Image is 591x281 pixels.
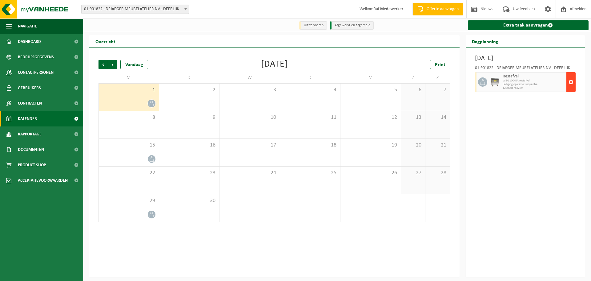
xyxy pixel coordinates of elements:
[102,170,156,176] span: 22
[223,87,277,93] span: 3
[475,66,576,72] div: 01-901822 - DEJAEGER MEUBELATELIER NV - DEERLIJK
[82,5,189,14] span: 01-901822 - DEJAEGER MEUBELATELIER NV - DEERLIJK
[18,80,41,96] span: Gebruikers
[81,5,189,14] span: 01-901822 - DEJAEGER MEUBELATELIER NV - DEERLIJK
[18,19,37,34] span: Navigatie
[18,111,37,126] span: Kalender
[344,87,398,93] span: 5
[428,170,447,176] span: 28
[89,35,122,47] h2: Overzicht
[503,74,565,79] span: Restafval
[223,142,277,149] span: 17
[466,35,505,47] h2: Dagplanning
[373,7,403,11] strong: Raf Medewerker
[102,87,156,93] span: 1
[344,114,398,121] span: 12
[435,62,445,67] span: Print
[404,114,422,121] span: 13
[98,60,108,69] span: Vorige
[223,170,277,176] span: 24
[412,3,463,15] a: Offerte aanvragen
[280,72,341,83] td: D
[219,72,280,83] td: W
[490,77,500,87] img: WB-1100-GAL-GY-02
[223,114,277,121] span: 10
[344,142,398,149] span: 19
[98,72,159,83] td: M
[503,79,565,83] span: WB-1100-GA restafval
[475,54,576,63] h3: [DATE]
[344,170,398,176] span: 26
[330,21,374,30] li: Afgewerkt en afgemeld
[108,60,117,69] span: Volgende
[18,49,54,65] span: Bedrijfsgegevens
[283,170,337,176] span: 25
[425,6,460,12] span: Offerte aanvragen
[428,87,447,93] span: 7
[283,114,337,121] span: 11
[102,142,156,149] span: 15
[340,72,401,83] td: V
[102,197,156,204] span: 29
[503,83,565,86] span: Lediging op vaste frequentie
[18,65,54,80] span: Contactpersonen
[18,173,68,188] span: Acceptatievoorwaarden
[283,87,337,93] span: 4
[162,87,216,93] span: 2
[18,157,46,173] span: Product Shop
[159,72,220,83] td: D
[261,60,288,69] div: [DATE]
[404,170,422,176] span: 27
[18,126,42,142] span: Rapportage
[428,114,447,121] span: 14
[404,142,422,149] span: 20
[404,87,422,93] span: 6
[401,72,426,83] td: Z
[425,72,450,83] td: Z
[162,114,216,121] span: 9
[299,21,327,30] li: Uit te voeren
[503,86,565,90] span: T250001718279
[18,34,41,49] span: Dashboard
[162,142,216,149] span: 16
[120,60,148,69] div: Vandaag
[430,60,450,69] a: Print
[18,142,44,157] span: Documenten
[468,20,589,30] a: Extra taak aanvragen
[283,142,337,149] span: 18
[428,142,447,149] span: 21
[18,96,42,111] span: Contracten
[162,197,216,204] span: 30
[102,114,156,121] span: 8
[162,170,216,176] span: 23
